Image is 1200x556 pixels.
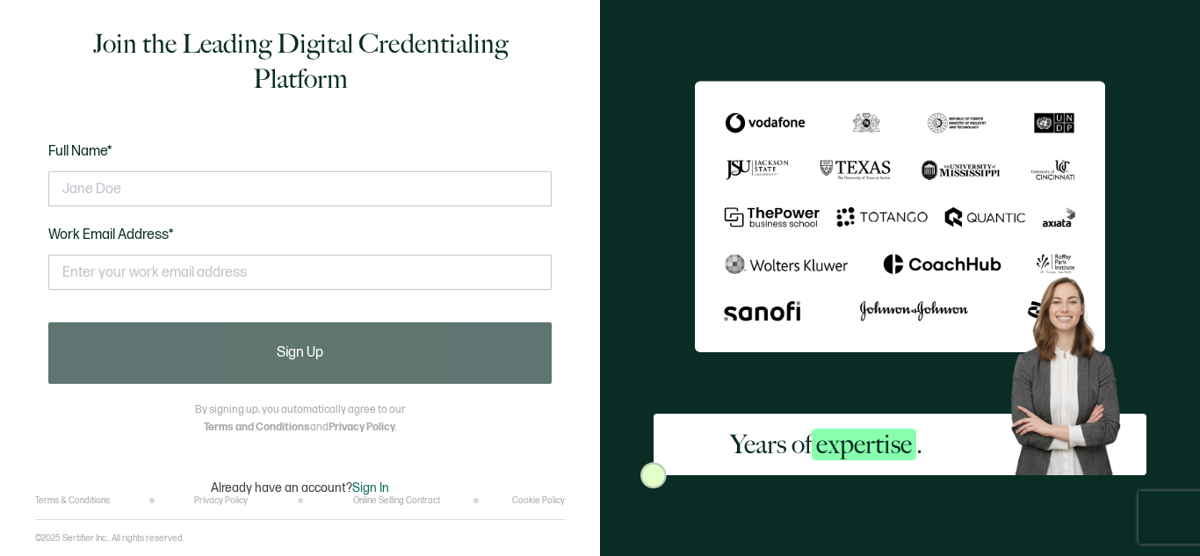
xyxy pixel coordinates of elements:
[730,427,922,462] h2: Years of .
[812,429,916,460] span: expertise
[204,421,310,434] a: Terms and Conditions
[353,495,440,506] a: Online Selling Contract
[48,322,552,384] button: Sign Up
[352,480,389,495] span: Sign In
[35,533,184,544] p: ©2025 Sertifier Inc.. All rights reserved.
[48,26,552,97] h1: Join the Leading Digital Credentialing Platform
[194,495,248,506] a: Privacy Policy
[195,401,405,437] p: By signing up, you automatically agree to our and .
[48,227,174,243] span: Work Email Address*
[277,346,323,360] span: Sign Up
[695,81,1105,351] img: Sertifier Signup - Years of <span class="strong-h">expertise</span>.
[329,421,395,434] a: Privacy Policy
[640,462,667,488] img: Sertifier Signup
[211,480,389,495] p: Already have an account?
[999,267,1146,474] img: Sertifier Signup - Years of <span class="strong-h">expertise</span>. Hero
[48,143,112,160] span: Full Name*
[512,495,565,506] a: Cookie Policy
[48,171,552,206] input: Jane Doe
[48,255,552,290] input: Enter your work email address
[35,495,110,506] a: Terms & Conditions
